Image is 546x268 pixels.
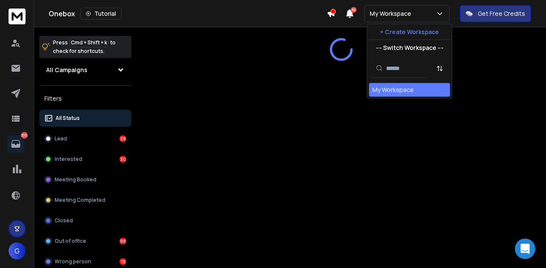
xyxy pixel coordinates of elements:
[380,28,439,36] p: + Create Workspace
[372,86,414,94] div: My Workspace
[376,44,444,52] p: --- Switch Workspace ---
[39,151,131,168] button: Interested30
[46,66,87,74] h1: All Campaigns
[39,233,131,250] button: Out of office98
[39,93,131,105] h3: Filters
[49,8,327,20] div: Onebox
[431,60,448,77] button: Sort by Sort A-Z
[70,38,108,47] span: Cmd + Shift + k
[351,7,357,13] span: 50
[53,38,116,55] p: Press to check for shortcuts.
[7,135,24,152] a: 325
[9,242,26,259] button: G
[55,197,105,204] p: Meeting Completed
[55,258,91,265] p: Wrong person
[119,238,126,245] div: 98
[119,135,126,142] div: 39
[119,258,126,265] div: 19
[21,132,28,139] p: 325
[370,9,415,18] p: My Workspace
[39,130,131,147] button: Lead39
[39,61,131,79] button: All Campaigns
[515,239,535,259] div: Open Intercom Messenger
[55,217,73,224] p: Closed
[367,24,452,40] button: + Create Workspace
[55,156,82,163] p: Interested
[55,115,80,122] p: All Status
[119,156,126,163] div: 30
[478,9,525,18] p: Get Free Credits
[39,212,131,229] button: Closed
[39,110,131,127] button: All Status
[55,238,86,245] p: Out of office
[39,192,131,209] button: Meeting Completed
[39,171,131,188] button: Meeting Booked
[80,8,122,20] button: Tutorial
[55,135,67,142] p: Lead
[460,5,531,22] button: Get Free Credits
[55,176,96,183] p: Meeting Booked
